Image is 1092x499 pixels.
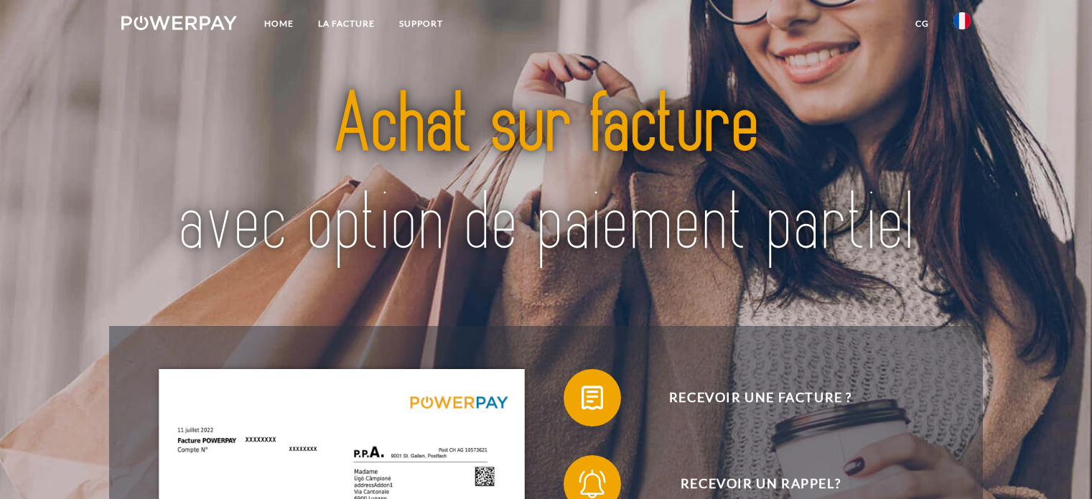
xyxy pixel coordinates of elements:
[306,11,387,37] a: LA FACTURE
[574,380,610,416] img: qb_bill.svg
[584,369,936,426] span: Recevoir une facture ?
[564,369,937,426] button: Recevoir une facture ?
[387,11,455,37] a: Support
[903,11,941,37] a: CG
[953,12,971,29] img: fr
[163,50,928,299] img: title-powerpay_fr.svg
[121,16,237,30] img: logo-powerpay-white.svg
[252,11,306,37] a: Home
